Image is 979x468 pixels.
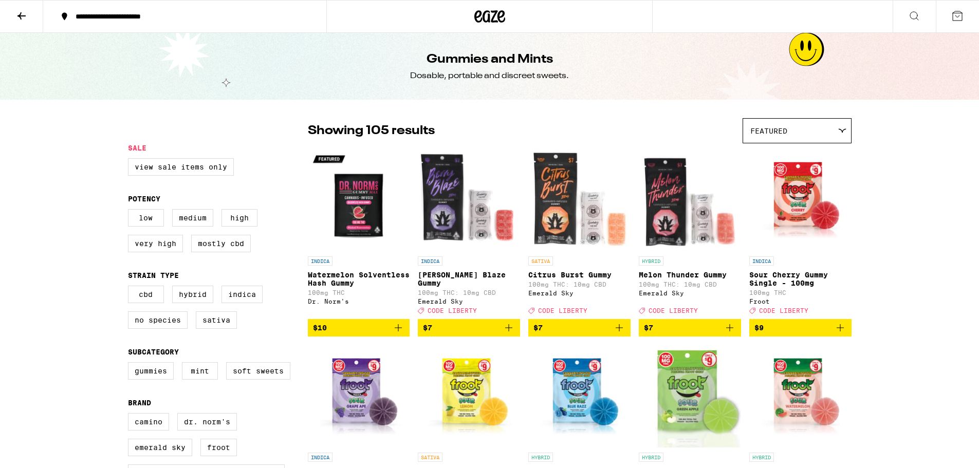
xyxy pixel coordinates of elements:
label: No Species [128,311,188,329]
p: [PERSON_NAME] Blaze Gummy [418,271,520,287]
p: 100mg THC: 10mg CBD [639,281,741,288]
img: Froot - Sour Cherry Gummy Single - 100mg [749,148,852,251]
img: Emerald Sky - Berry Blaze Gummy [418,148,520,251]
label: Low [128,209,164,227]
label: High [221,209,257,227]
label: Very High [128,235,183,252]
div: Froot [749,298,852,305]
legend: Subcategory [128,348,179,356]
span: CODE LIBERTY [649,307,698,314]
label: Emerald Sky [128,439,192,456]
label: Mint [182,362,218,380]
p: INDICA [749,256,774,266]
p: HYBRID [639,453,663,462]
h1: Gummies and Mints [427,51,553,68]
button: Add to bag [528,319,631,336]
label: Medium [172,209,213,227]
p: Sour Cherry Gummy Single - 100mg [749,271,852,287]
p: HYBRID [528,453,553,462]
label: Camino [128,413,169,430]
a: Open page for Melon Thunder Gummy from Emerald Sky [639,148,741,319]
p: INDICA [308,256,333,266]
img: Emerald Sky - Citrus Burst Gummy [528,148,631,251]
div: Dosable, portable and discreet sweets. [410,70,569,82]
legend: Sale [128,144,146,152]
img: Dr. Norm's - Watermelon Solventless Hash Gummy [308,148,410,251]
p: SATIVA [418,453,442,462]
a: Open page for Sour Cherry Gummy Single - 100mg from Froot [749,148,852,319]
p: Watermelon Solventless Hash Gummy [308,271,410,287]
span: $7 [644,324,653,332]
label: View Sale Items Only [128,158,234,176]
label: Indica [221,286,263,303]
span: CODE LIBERTY [759,307,808,314]
label: Froot [200,439,237,456]
span: $9 [754,324,764,332]
img: Froot - Sour Blue Razz Gummy Single - 100mg [528,345,631,447]
p: 100mg THC: 10mg CBD [528,281,631,288]
label: Soft Sweets [226,362,290,380]
p: Showing 105 results [308,122,435,140]
a: Open page for Citrus Burst Gummy from Emerald Sky [528,148,631,319]
img: Froot - Sour Grape Gummy Single - 100mg [308,345,410,447]
button: Add to bag [308,319,410,336]
p: HYBRID [639,256,663,266]
p: SATIVA [528,256,553,266]
p: Citrus Burst Gummy [528,271,631,279]
img: Froot - Sour Green Apple Gummy Single - 100mg [639,345,741,447]
a: Open page for Berry Blaze Gummy from Emerald Sky [418,148,520,319]
p: 100mg THC [308,289,410,296]
legend: Potency [128,195,160,203]
label: CBD [128,286,164,303]
label: Dr. Norm's [177,413,237,430]
div: Emerald Sky [418,298,520,305]
legend: Strain Type [128,271,179,279]
div: Emerald Sky [639,290,741,296]
span: $7 [533,324,543,332]
img: Froot - Sour Lemon Gummy Single - 100mg [418,345,520,447]
p: Melon Thunder Gummy [639,271,741,279]
a: Open page for Watermelon Solventless Hash Gummy from Dr. Norm's [308,148,410,319]
div: Emerald Sky [528,290,631,296]
button: Add to bag [418,319,520,336]
button: Add to bag [639,319,741,336]
span: CODE LIBERTY [538,307,587,314]
img: Froot - Sour Watermelon Gummy Single - 100mg [749,345,852,447]
span: Featured [750,127,787,135]
legend: Brand [128,399,151,407]
span: CODE LIBERTY [428,307,477,314]
span: $7 [423,324,432,332]
p: 100mg THC: 10mg CBD [418,289,520,296]
p: INDICA [308,453,333,462]
button: Add to bag [749,319,852,336]
span: $10 [313,324,327,332]
label: Hybrid [172,286,213,303]
label: Gummies [128,362,174,380]
img: Emerald Sky - Melon Thunder Gummy [639,148,741,251]
div: Dr. Norm's [308,298,410,305]
p: 100mg THC [749,289,852,296]
label: Sativa [196,311,237,329]
p: INDICA [418,256,442,266]
p: HYBRID [749,453,774,462]
label: Mostly CBD [191,235,251,252]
